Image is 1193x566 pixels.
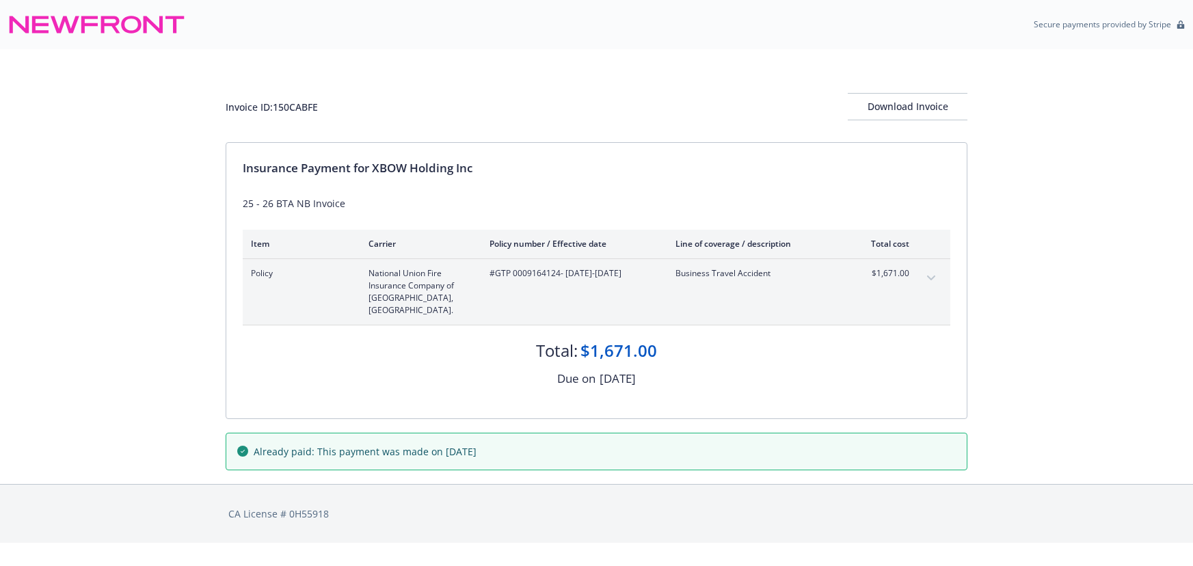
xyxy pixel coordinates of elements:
div: Due on [557,370,595,388]
div: Policy number / Effective date [490,238,654,250]
div: 25 - 26 BTA NB Invoice [243,196,950,211]
div: Line of coverage / description [675,238,836,250]
span: #GTP 0009164124 - [DATE]-[DATE] [490,267,654,280]
span: Already paid: This payment was made on [DATE] [254,444,477,459]
div: [DATE] [600,370,636,388]
div: Total: [536,339,578,362]
div: Item [251,238,347,250]
div: Carrier [368,238,468,250]
button: expand content [920,267,942,289]
span: Business Travel Accident [675,267,836,280]
div: Insurance Payment for XBOW Holding Inc [243,159,950,177]
div: Total cost [858,238,909,250]
div: Download Invoice [848,94,967,120]
div: CA License # 0H55918 [228,507,965,521]
button: Download Invoice [848,93,967,120]
span: National Union Fire Insurance Company of [GEOGRAPHIC_DATA], [GEOGRAPHIC_DATA]. [368,267,468,316]
div: PolicyNational Union Fire Insurance Company of [GEOGRAPHIC_DATA], [GEOGRAPHIC_DATA].#GTP 00091641... [243,259,950,325]
div: $1,671.00 [580,339,657,362]
span: Policy [251,267,347,280]
span: $1,671.00 [858,267,909,280]
p: Secure payments provided by Stripe [1034,18,1171,30]
div: Invoice ID: 150CABFE [226,100,318,114]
